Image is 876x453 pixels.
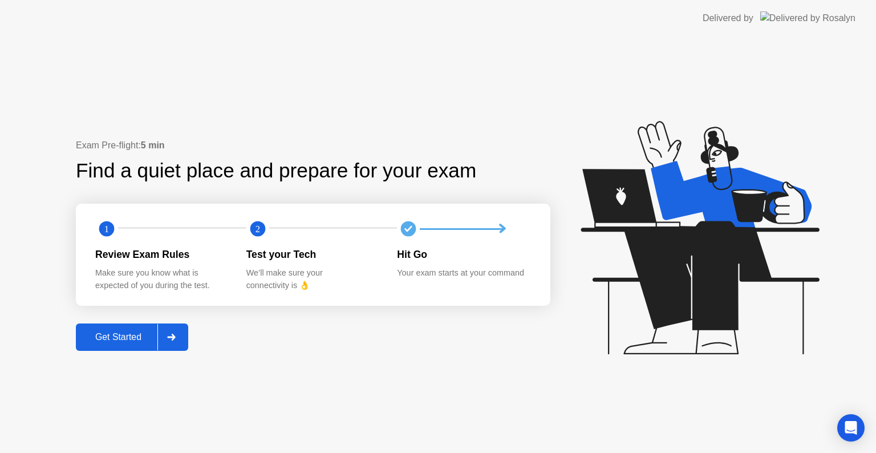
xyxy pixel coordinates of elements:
[95,247,228,262] div: Review Exam Rules
[79,332,157,342] div: Get Started
[76,323,188,351] button: Get Started
[104,224,109,234] text: 1
[397,247,530,262] div: Hit Go
[76,156,478,186] div: Find a quiet place and prepare for your exam
[246,267,379,292] div: We’ll make sure your connectivity is 👌
[76,139,550,152] div: Exam Pre-flight:
[703,11,753,25] div: Delivered by
[95,267,228,292] div: Make sure you know what is expected of you during the test.
[760,11,855,25] img: Delivered by Rosalyn
[255,224,260,234] text: 2
[397,267,530,280] div: Your exam starts at your command
[141,140,165,150] b: 5 min
[837,414,865,442] div: Open Intercom Messenger
[246,247,379,262] div: Test your Tech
